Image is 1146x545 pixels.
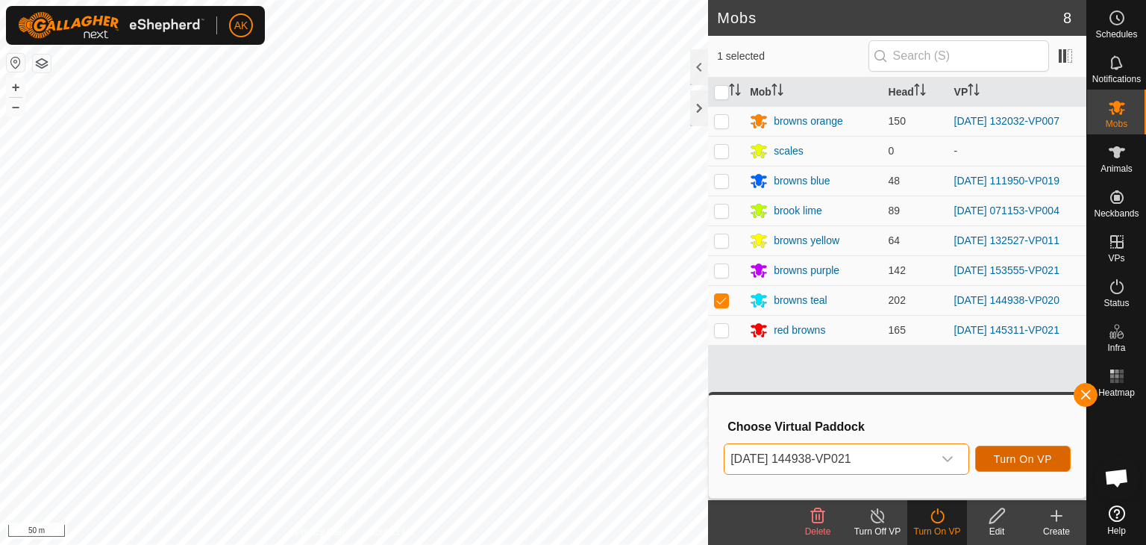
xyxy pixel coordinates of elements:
[234,18,248,34] span: AK
[774,233,839,249] div: browns yellow
[994,453,1052,465] span: Turn On VP
[967,525,1027,538] div: Edit
[774,293,827,308] div: browns teal
[975,446,1071,472] button: Turn On VP
[954,264,1059,276] a: [DATE] 153555-VP021
[744,78,882,107] th: Mob
[717,9,1063,27] h2: Mobs
[774,143,804,159] div: scales
[727,420,1071,434] h3: Choose Virtual Paddock
[1095,455,1139,500] div: Open chat
[848,525,907,538] div: Turn Off VP
[1107,526,1126,535] span: Help
[889,234,901,246] span: 64
[948,136,1086,166] td: -
[1107,343,1125,352] span: Infra
[1098,388,1135,397] span: Heatmap
[1103,299,1129,308] span: Status
[907,525,967,538] div: Turn On VP
[954,294,1059,306] a: [DATE] 144938-VP020
[1094,209,1139,218] span: Neckbands
[774,323,825,338] div: red browns
[774,203,822,219] div: brook lime
[1100,164,1133,173] span: Animals
[369,526,413,539] a: Contact Us
[954,115,1059,127] a: [DATE] 132032-VP007
[717,49,868,64] span: 1 selected
[933,444,962,474] div: dropdown trigger
[954,175,1059,187] a: [DATE] 111950-VP019
[7,98,25,116] button: –
[1087,499,1146,541] a: Help
[771,86,783,98] p-sorticon: Activate to sort
[889,175,901,187] span: 48
[1063,7,1071,29] span: 8
[914,86,926,98] p-sorticon: Activate to sort
[295,526,351,539] a: Privacy Policy
[889,294,906,306] span: 202
[889,115,906,127] span: 150
[33,54,51,72] button: Map Layers
[774,263,839,278] div: browns purple
[954,324,1059,336] a: [DATE] 145311-VP021
[729,86,741,98] p-sorticon: Activate to sort
[889,205,901,217] span: 89
[868,40,1049,72] input: Search (S)
[1027,525,1086,538] div: Create
[889,324,906,336] span: 165
[724,444,933,474] span: 2025-09-06 144938-VP021
[805,526,831,537] span: Delete
[1092,75,1141,84] span: Notifications
[1106,119,1127,128] span: Mobs
[968,86,980,98] p-sorticon: Activate to sort
[774,173,830,189] div: browns blue
[7,78,25,96] button: +
[954,205,1059,217] a: [DATE] 071153-VP004
[1108,254,1124,263] span: VPs
[18,12,204,39] img: Gallagher Logo
[883,78,948,107] th: Head
[774,113,843,129] div: browns orange
[1095,30,1137,39] span: Schedules
[954,234,1059,246] a: [DATE] 132527-VP011
[948,78,1086,107] th: VP
[889,264,906,276] span: 142
[7,54,25,72] button: Reset Map
[889,145,895,157] span: 0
